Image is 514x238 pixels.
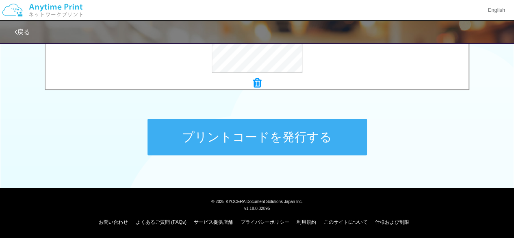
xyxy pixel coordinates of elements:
a: 仕様および制限 [375,219,409,225]
a: このサイトについて [323,219,367,225]
a: プライバシーポリシー [241,219,289,225]
span: © 2025 KYOCERA Document Solutions Japan Inc. [211,199,303,204]
a: よくあるご質問 (FAQs) [136,219,187,225]
a: お問い合わせ [99,219,128,225]
a: サービス提供店舗 [194,219,233,225]
span: v1.18.0.32895 [244,206,270,211]
button: プリントコードを発行する [147,119,367,155]
a: 戻る [15,28,30,35]
a: 利用規約 [297,219,316,225]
